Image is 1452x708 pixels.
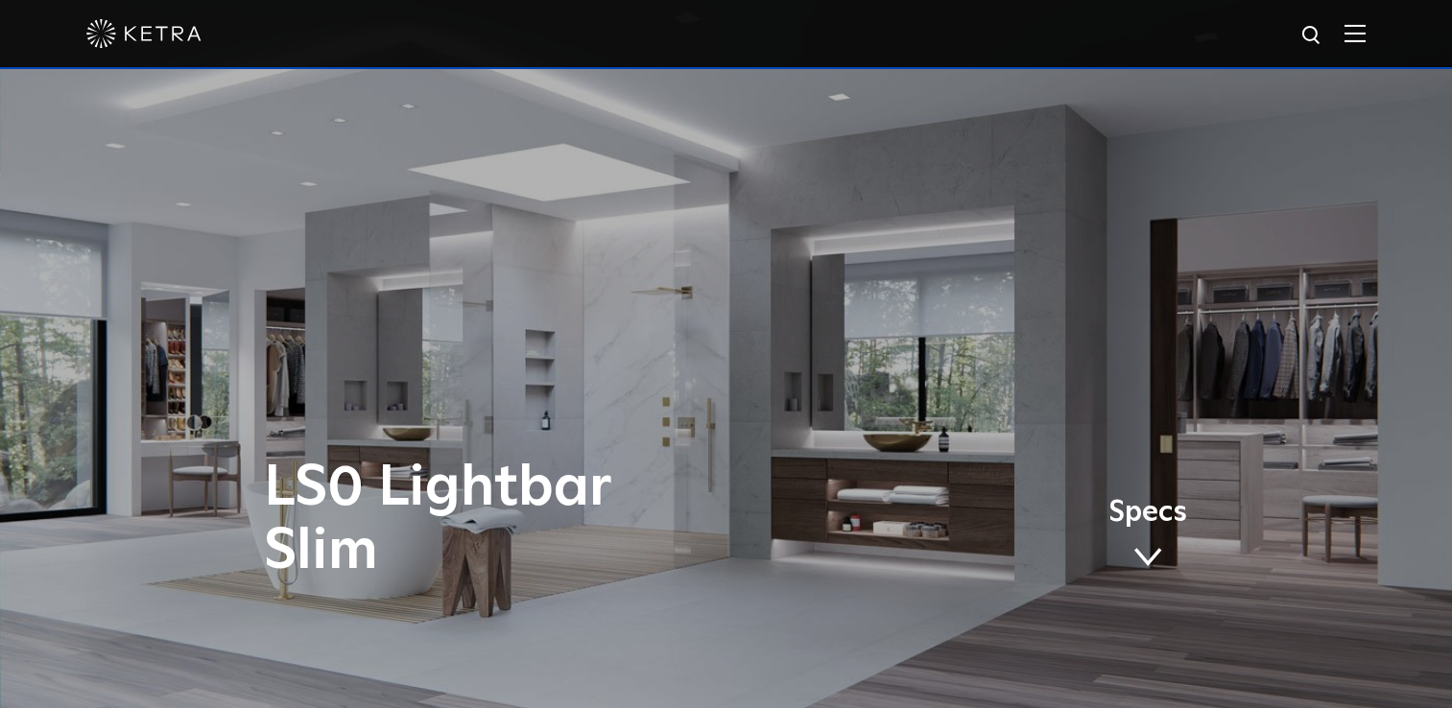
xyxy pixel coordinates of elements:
img: ketra-logo-2019-white [86,19,202,48]
img: Hamburger%20Nav.svg [1345,24,1366,42]
h1: LS0 Lightbar Slim [264,457,806,583]
a: Specs [1108,499,1187,574]
span: Specs [1108,499,1187,527]
img: search icon [1300,24,1324,48]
